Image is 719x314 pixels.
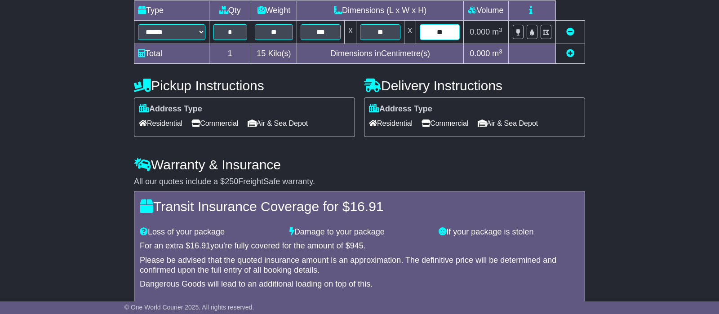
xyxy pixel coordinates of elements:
span: 16.91 [350,199,383,214]
span: Commercial [191,116,238,130]
div: All our quotes include a $ FreightSafe warranty. [134,177,585,187]
td: Total [134,44,209,64]
span: m [492,49,502,58]
a: Add new item [566,49,574,58]
td: x [345,21,356,44]
label: Address Type [369,104,432,114]
td: Dimensions (L x W x H) [297,1,464,21]
span: Air & Sea Depot [478,116,538,130]
span: © One World Courier 2025. All rights reserved. [124,304,254,311]
span: m [492,27,502,36]
span: 0.000 [470,49,490,58]
div: For an extra $ you're fully covered for the amount of $ . [140,241,579,251]
td: Weight [251,1,297,21]
td: Type [134,1,209,21]
td: Dimensions in Centimetre(s) [297,44,464,64]
span: Residential [139,116,182,130]
div: If your package is stolen [434,227,584,237]
td: x [404,21,416,44]
span: Air & Sea Depot [248,116,308,130]
div: Dangerous Goods will lead to an additional loading on top of this. [140,279,579,289]
div: Loss of your package [135,227,285,237]
span: Residential [369,116,413,130]
sup: 3 [499,27,502,33]
td: Volume [463,1,508,21]
h4: Delivery Instructions [364,78,585,93]
div: Damage to your package [285,227,435,237]
span: Commercial [422,116,468,130]
h4: Warranty & Insurance [134,157,585,172]
span: 0.000 [470,27,490,36]
span: 15 [257,49,266,58]
span: 250 [225,177,238,186]
td: 1 [209,44,251,64]
sup: 3 [499,48,502,55]
h4: Pickup Instructions [134,78,355,93]
div: Please be advised that the quoted insurance amount is an approximation. The definitive price will... [140,256,579,275]
td: Kilo(s) [251,44,297,64]
h4: Transit Insurance Coverage for $ [140,199,579,214]
td: Qty [209,1,251,21]
span: 16.91 [190,241,210,250]
span: 945 [350,241,364,250]
a: Remove this item [566,27,574,36]
label: Address Type [139,104,202,114]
